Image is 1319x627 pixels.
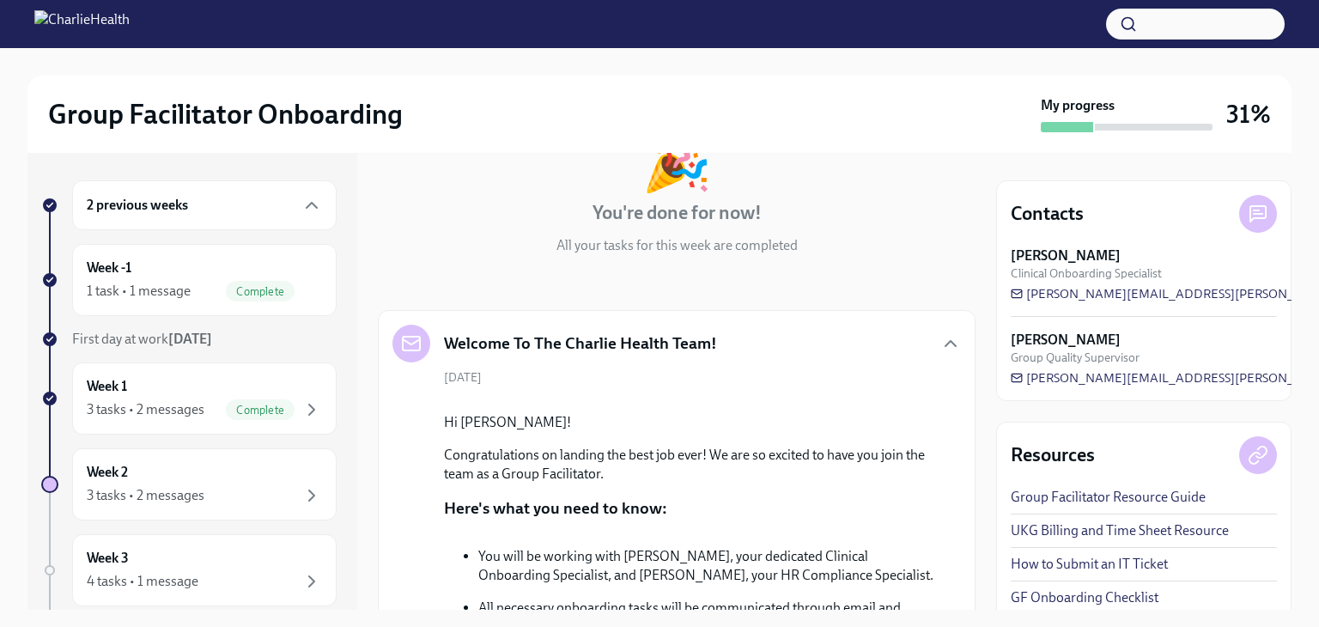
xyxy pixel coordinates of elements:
[87,549,129,568] h6: Week 3
[87,486,204,505] div: 3 tasks • 2 messages
[87,572,198,591] div: 4 tasks • 1 message
[1011,350,1140,366] span: Group Quality Supervisor
[87,377,127,396] h6: Week 1
[444,332,717,355] h5: Welcome To The Charlie Health Team!
[1011,331,1121,350] strong: [PERSON_NAME]
[87,282,191,301] div: 1 task • 1 message
[1011,201,1084,227] h4: Contacts
[1041,96,1115,115] strong: My progress
[444,446,933,484] p: Congratulations on landing the best job ever! We are so excited to have you join the team as a Gr...
[1011,442,1095,468] h4: Resources
[226,285,295,298] span: Complete
[593,200,762,226] h4: You're done for now!
[72,180,337,230] div: 2 previous weeks
[641,133,712,190] div: 🎉
[87,400,204,419] div: 3 tasks • 2 messages
[444,369,482,386] span: [DATE]
[41,534,337,606] a: Week 34 tasks • 1 message
[41,330,337,349] a: First day at work[DATE]
[1011,265,1162,282] span: Clinical Onboarding Specialist
[444,413,933,432] p: Hi [PERSON_NAME]!
[87,259,131,277] h6: Week -1
[41,448,337,520] a: Week 23 tasks • 2 messages
[1226,99,1271,130] h3: 31%
[1011,247,1121,265] strong: [PERSON_NAME]
[478,547,933,585] p: You will be working with [PERSON_NAME], your dedicated Clinical Onboarding Specialist, and [PERSO...
[444,497,667,520] p: Here's what you need to know:
[72,331,212,347] span: First day at work
[34,10,130,38] img: CharlieHealth
[168,331,212,347] strong: [DATE]
[556,236,798,255] p: All your tasks for this week are completed
[41,244,337,316] a: Week -11 task • 1 messageComplete
[48,97,403,131] h2: Group Facilitator Onboarding
[1011,488,1206,507] a: Group Facilitator Resource Guide
[87,196,188,215] h6: 2 previous weeks
[226,404,295,417] span: Complete
[1011,521,1229,540] a: UKG Billing and Time Sheet Resource
[1011,588,1158,607] a: GF Onboarding Checklist
[41,362,337,435] a: Week 13 tasks • 2 messagesComplete
[87,463,128,482] h6: Week 2
[1011,555,1168,574] a: How to Submit an IT Ticket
